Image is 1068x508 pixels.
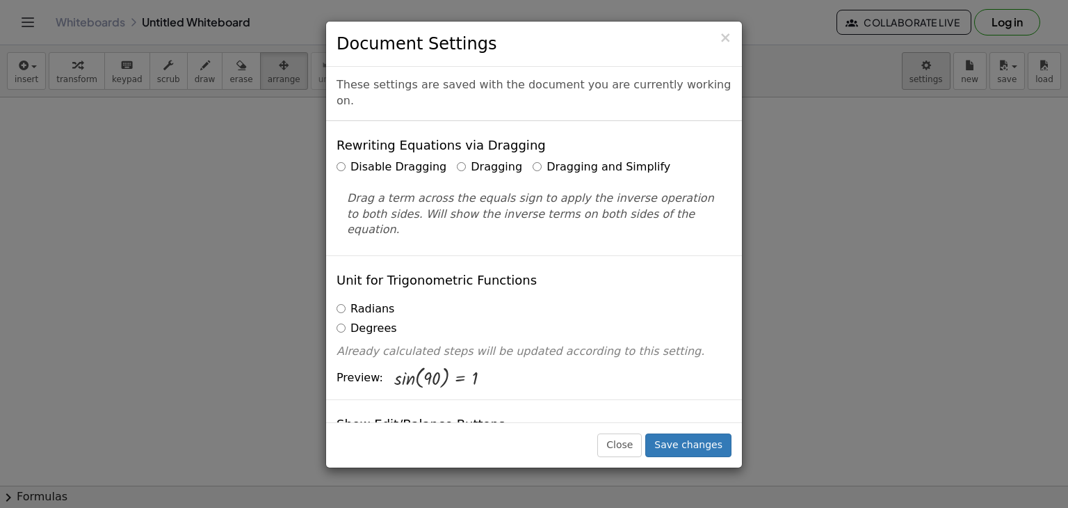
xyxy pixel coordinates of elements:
label: Dragging [457,159,522,175]
div: These settings are saved with the document you are currently working on. [326,67,742,121]
h4: Show Edit/Balance Buttons [337,418,505,431]
input: Dragging [457,162,466,171]
label: Degrees [337,321,397,337]
h3: Document Settings [337,32,731,56]
button: Close [719,31,731,45]
input: Dragging and Simplify [533,162,542,171]
input: Degrees [337,324,346,333]
p: Already calculated steps will be updated according to this setting. [337,344,731,360]
button: Save changes [645,434,731,457]
p: Drag a term across the equals sign to apply the inverse operation to both sides. Will show the in... [347,191,721,239]
span: Preview: [337,370,383,386]
input: Radians [337,304,346,313]
button: Close [597,434,642,457]
label: Radians [337,301,394,317]
h4: Unit for Trigonometric Functions [337,273,537,287]
label: Disable Dragging [337,159,446,175]
h4: Rewriting Equations via Dragging [337,138,546,152]
label: Dragging and Simplify [533,159,670,175]
input: Disable Dragging [337,162,346,171]
span: × [719,29,731,46]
